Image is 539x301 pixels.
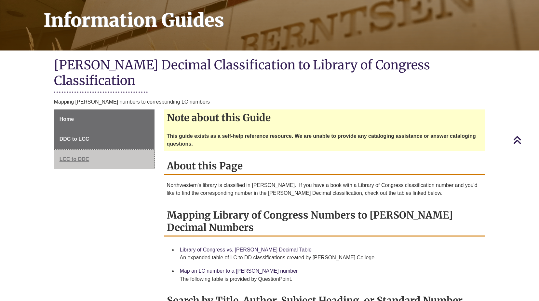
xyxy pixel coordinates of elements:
[167,133,476,147] strong: This guide exists as a self-help reference resource. We are unable to provide any cataloging assi...
[164,109,485,126] h2: Note about this Guide
[54,109,155,129] a: Home
[54,129,155,149] a: DDC to LCC
[164,207,485,236] h2: Mapping Library of Congress Numbers to [PERSON_NAME] Decimal Numbers
[164,158,485,175] h2: About this Page
[180,247,312,252] a: Library of Congress vs. [PERSON_NAME] Decimal Table
[180,254,480,262] div: An expanded table of LC to DD classifications created by [PERSON_NAME] College.
[180,275,480,283] div: The following table is provided by QuestionPoint.
[60,156,89,162] span: LCC to DDC
[180,268,298,274] a: Map an LC number to a [PERSON_NAME] number
[54,109,155,169] div: Guide Page Menu
[54,150,155,169] a: LCC to DDC
[60,116,74,122] span: Home
[54,57,485,90] h1: [PERSON_NAME] Decimal Classification to Library of Congress Classification
[167,181,483,197] p: Northwestern's library is classified in [PERSON_NAME]. If you have a book with a Library of Congr...
[54,99,210,105] span: Mapping [PERSON_NAME] numbers to corresponding LC numbers
[513,136,537,144] a: Back to Top
[60,136,89,142] span: DDC to LCC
